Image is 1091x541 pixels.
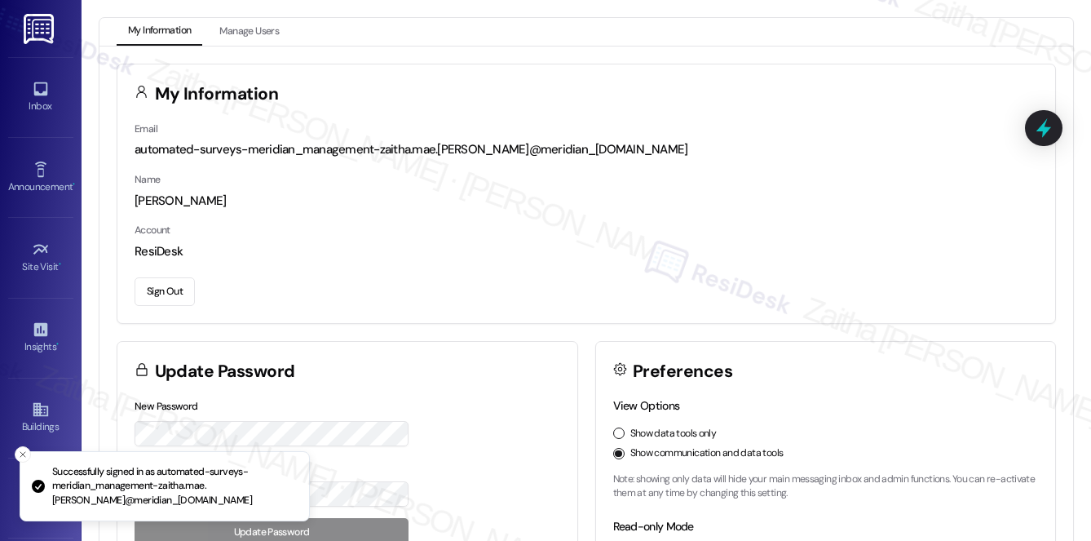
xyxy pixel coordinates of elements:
div: ResiDesk [135,243,1038,260]
span: • [56,339,59,350]
label: Email [135,122,157,135]
button: Sign Out [135,277,195,306]
label: Show communication and data tools [630,446,784,461]
label: Name [135,173,161,186]
label: View Options [613,398,680,413]
p: Note: showing only data will hide your main messaging inbox and admin functions. You can re-activ... [613,472,1039,501]
label: New Password [135,400,198,413]
div: automated-surveys-meridian_management-zaitha.mae.[PERSON_NAME]@meridian_[DOMAIN_NAME] [135,141,1038,158]
button: My Information [117,18,202,46]
label: Read-only Mode [613,519,694,534]
label: Show data tools only [630,427,717,441]
a: Leads [8,477,73,521]
button: Manage Users [208,18,290,46]
p: Successfully signed in as automated-surveys-meridian_management-zaitha.mae.[PERSON_NAME]@meridian... [52,465,296,508]
a: Buildings [8,396,73,440]
a: Insights • [8,316,73,360]
h3: Update Password [155,363,295,380]
h3: Preferences [633,363,732,380]
span: • [59,259,61,270]
a: Site Visit • [8,236,73,280]
a: Inbox [8,75,73,119]
span: • [73,179,75,190]
div: [PERSON_NAME] [135,193,1038,210]
label: Account [135,224,170,237]
img: ResiDesk Logo [24,14,57,44]
h3: My Information [155,86,279,103]
button: Close toast [15,446,31,463]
